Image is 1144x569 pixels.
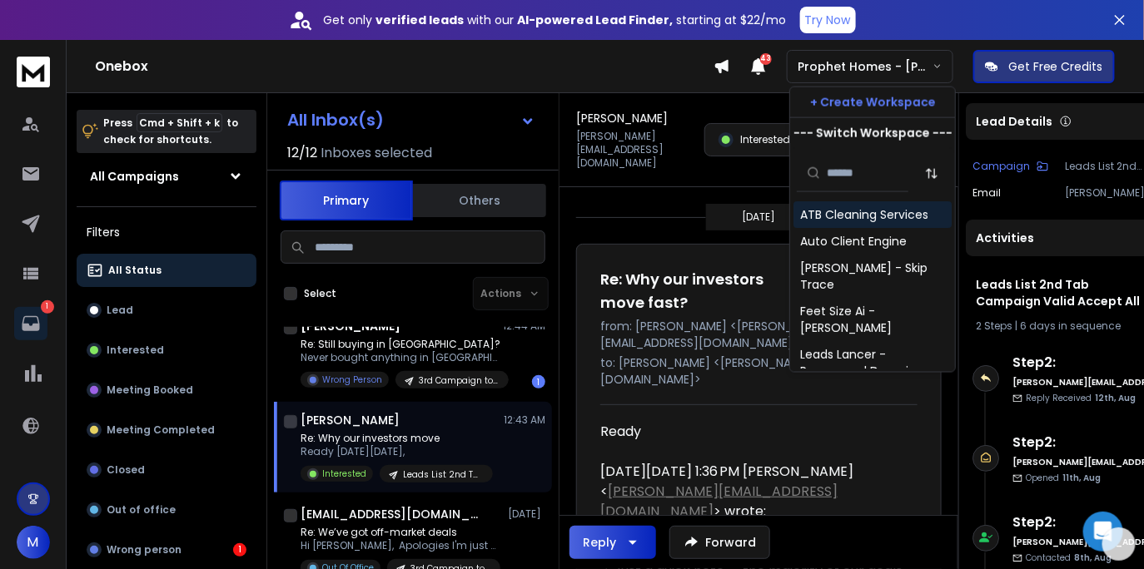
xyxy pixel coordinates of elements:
[1083,512,1123,552] div: Open Intercom Messenger
[1008,58,1103,75] p: Get Free Credits
[301,445,493,458] p: Ready [DATE][DATE],
[107,463,145,477] p: Closed
[27,43,40,57] img: website_grey.svg
[600,422,904,442] div: Ready
[301,412,400,428] h1: [PERSON_NAME]
[77,294,256,327] button: Lead
[301,526,500,539] p: Re: We’ve got off-market deals
[77,413,256,447] button: Meeting Completed
[570,526,656,559] button: Reply
[740,133,790,146] p: Interested
[103,115,238,148] p: Press to check for shortcuts.
[107,423,215,437] p: Meeting Completed
[43,43,118,57] div: Domain: [URL]
[304,287,336,300] label: Select
[107,503,176,517] p: Out of office
[77,334,256,367] button: Interested
[90,168,179,185] h1: All Campaigns
[166,96,179,110] img: tab_keywords_by_traffic_grey.svg
[600,482,838,521] a: [PERSON_NAME][EMAIL_ADDRESS][DOMAIN_NAME]
[419,374,499,387] p: 3rd Campaign to All Other Tabs
[287,143,317,163] span: 12 / 12
[972,160,1030,173] p: Campaign
[184,98,281,109] div: Keywords by Traffic
[518,12,674,28] strong: AI-powered Lead Finder,
[108,264,162,277] p: All Status
[800,7,856,33] button: Try Now
[301,506,484,522] h1: [EMAIL_ADDRESS][DOMAIN_NAME]
[1026,472,1101,484] p: Opened
[17,57,50,87] img: logo
[790,87,955,117] button: + Create Workspace
[1095,392,1136,404] span: 12th, Aug
[77,374,256,407] button: Meeting Booked
[972,186,1001,200] p: Email
[798,58,933,75] p: Prophet Homes - [PERSON_NAME]
[403,468,483,481] p: Leads List 2nd Tab Campaign Valid Accept All
[14,307,47,340] a: 1
[77,453,256,487] button: Closed
[600,354,918,388] p: to: [PERSON_NAME] <[PERSON_NAME][EMAIL_ADDRESS][DOMAIN_NAME]>
[532,375,545,388] div: 1
[413,182,546,219] button: Others
[17,526,50,559] button: M
[41,300,54,314] p: 1
[976,113,1052,130] p: Lead Details
[233,543,246,557] div: 1
[805,12,851,28] p: Try Now
[576,110,668,126] h1: [PERSON_NAME]
[1074,552,1112,564] span: 8th, Aug
[321,143,432,163] h3: Inboxes selected
[800,303,945,336] div: Feet Size Ai - [PERSON_NAME]
[77,493,256,527] button: Out of office
[95,57,714,77] h1: Onebox
[287,111,384,128] h1: All Inbox(s)
[1026,552,1112,564] p: Contacted
[1020,319,1121,333] span: 6 days in sequence
[576,130,694,170] p: [PERSON_NAME][EMAIL_ADDRESS][DOMAIN_NAME]
[77,254,256,287] button: All Status
[322,374,382,386] p: Wrong Person
[915,156,948,190] button: Sort by Sort A-Z
[508,507,545,521] p: [DATE]
[504,413,545,427] p: 12:43 AM
[972,160,1048,173] button: Campaign
[274,103,549,136] button: All Inbox(s)
[322,468,366,480] p: Interested
[77,533,256,567] button: Wrong person1
[600,318,918,351] p: from: [PERSON_NAME] <[PERSON_NAME][EMAIL_ADDRESS][DOMAIN_NAME]>
[669,526,770,559] button: Forward
[1062,472,1101,484] span: 11th, Aug
[301,338,500,351] p: Re: Still buying in [GEOGRAPHIC_DATA]?
[1026,392,1136,404] p: Reply Received
[107,543,182,557] p: Wrong person
[63,98,149,109] div: Domain Overview
[301,432,493,445] p: Re: Why our investors move
[107,383,193,397] p: Meeting Booked
[280,181,413,220] button: Primary
[47,27,82,40] div: v 4.0.24
[976,319,1012,333] span: 2 Steps
[45,96,58,110] img: tab_domain_overview_orange.svg
[583,534,616,551] div: Reply
[760,53,772,65] span: 43
[107,344,164,357] p: Interested
[810,94,936,111] p: + Create Workspace
[793,125,953,141] p: --- Switch Workspace ---
[77,220,256,244] h3: Filters
[301,539,500,552] p: Hi [PERSON_NAME], Apologies I'm just seeing
[743,210,776,224] p: [DATE]
[137,113,222,132] span: Cmd + Shift + k
[800,346,945,379] div: Leads Lancer - Prewarmed Domains
[973,50,1115,83] button: Get Free Credits
[77,160,256,193] button: All Campaigns
[600,268,808,314] h1: Re: Why our investors move fast?
[376,12,465,28] strong: verified leads
[324,12,787,28] p: Get only with our starting at $22/mo
[800,206,928,223] div: ATB Cleaning Services
[27,27,40,40] img: logo_orange.svg
[800,233,907,250] div: Auto Client Engine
